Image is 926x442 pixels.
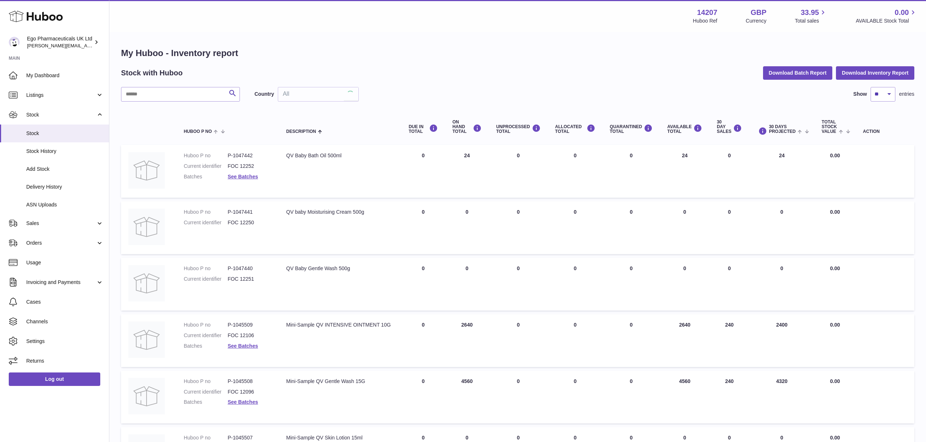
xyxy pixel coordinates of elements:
[697,8,717,17] strong: 14207
[709,258,749,311] td: 0
[801,8,819,17] span: 33.95
[830,153,840,158] span: 0.00
[26,130,104,137] span: Stock
[660,258,709,311] td: 0
[746,17,767,24] div: Currency
[693,17,717,24] div: Huboo Ref
[401,314,445,367] td: 0
[496,124,541,134] div: UNPROCESSED Total
[26,183,104,190] span: Delivery History
[286,152,394,159] div: QV Baby Bath Oil 500ml
[709,371,749,423] td: 240
[401,258,445,311] td: 0
[26,318,104,325] span: Channels
[184,399,228,406] dt: Batches
[184,173,228,180] dt: Batches
[184,163,228,170] dt: Current identifier
[286,209,394,216] div: QV baby Moisturising Cream 500g
[121,68,183,78] h2: Stock with Huboo
[409,124,438,134] div: DUE IN TOTAL
[227,265,272,272] dd: P-1047440
[660,314,709,367] td: 2640
[630,153,633,158] span: 0
[227,388,272,395] dd: FOC 12096
[401,371,445,423] td: 0
[452,120,482,134] div: ON HAND Total
[895,8,909,17] span: 0.00
[26,220,96,227] span: Sales
[286,434,394,441] div: Mini-Sample QV Skin Lotion 15ml
[26,279,96,286] span: Invoicing and Payments
[795,8,827,24] a: 33.95 Total sales
[830,435,840,441] span: 0.00
[128,152,165,189] img: product image
[184,209,228,216] dt: Huboo P no
[489,201,548,254] td: 0
[830,322,840,328] span: 0.00
[749,201,814,254] td: 0
[717,120,742,134] div: 30 DAY SALES
[184,378,228,385] dt: Huboo P no
[830,265,840,271] span: 0.00
[548,258,603,311] td: 0
[836,66,914,79] button: Download Inventory Report
[830,209,840,215] span: 0.00
[26,299,104,305] span: Cases
[763,66,833,79] button: Download Batch Report
[548,371,603,423] td: 0
[830,378,840,384] span: 0.00
[445,201,489,254] td: 0
[749,258,814,311] td: 0
[856,8,917,24] a: 0.00 AVAILABLE Stock Total
[227,174,258,179] a: See Batches
[769,125,795,134] span: 30 DAYS PROJECTED
[227,321,272,328] dd: P-1045509
[27,43,185,48] span: [PERSON_NAME][EMAIL_ADDRESS][PERSON_NAME][DOMAIN_NAME]
[286,265,394,272] div: QV Baby Gentle Wash 500g
[749,145,814,198] td: 24
[548,145,603,198] td: 0
[128,321,165,358] img: product image
[489,145,548,198] td: 0
[121,47,914,59] h1: My Huboo - Inventory report
[227,152,272,159] dd: P-1047442
[254,91,274,98] label: Country
[184,265,228,272] dt: Huboo P no
[709,201,749,254] td: 0
[26,92,96,99] span: Listings
[9,37,20,48] img: Tihomir.simeonov@egopharm.com
[184,276,228,283] dt: Current identifier
[445,258,489,311] td: 0
[227,399,258,405] a: See Batches
[27,35,93,49] div: Ego Pharmaceuticals UK Ltd
[630,322,633,328] span: 0
[853,91,867,98] label: Show
[184,219,228,226] dt: Current identifier
[26,358,104,364] span: Returns
[184,129,212,134] span: Huboo P no
[660,371,709,423] td: 4560
[128,209,165,245] img: product image
[660,145,709,198] td: 24
[184,343,228,350] dt: Batches
[863,129,907,134] div: Action
[26,148,104,155] span: Stock History
[9,372,100,386] a: Log out
[26,259,104,266] span: Usage
[26,338,104,345] span: Settings
[548,314,603,367] td: 0
[445,371,489,423] td: 4560
[795,17,827,24] span: Total sales
[489,314,548,367] td: 0
[709,145,749,198] td: 0
[401,145,445,198] td: 0
[227,434,272,441] dd: P-1045507
[26,240,96,246] span: Orders
[667,124,702,134] div: AVAILABLE Total
[630,265,633,271] span: 0
[184,321,228,328] dt: Huboo P no
[184,152,228,159] dt: Huboo P no
[26,166,104,173] span: Add Stock
[445,314,489,367] td: 2640
[128,378,165,414] img: product image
